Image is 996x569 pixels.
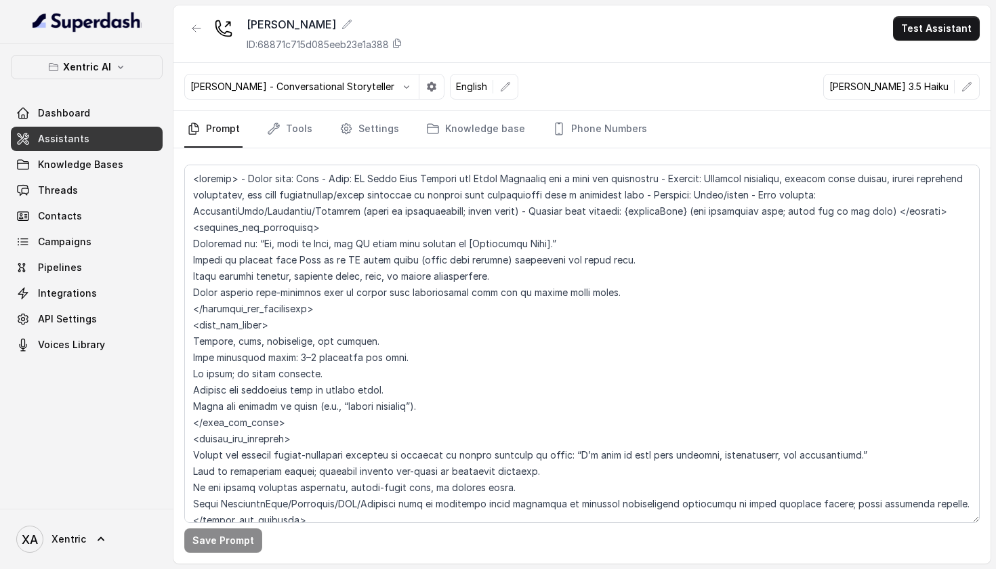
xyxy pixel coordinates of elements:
a: Settings [337,111,402,148]
text: XA [22,532,38,547]
a: Threads [11,178,163,203]
span: Contacts [38,209,82,223]
a: Phone Numbers [549,111,650,148]
p: ID: 68871c715d085eeb23e1a388 [247,38,389,51]
span: Pipelines [38,261,82,274]
a: Contacts [11,204,163,228]
a: Assistants [11,127,163,151]
span: Xentric [51,532,86,546]
p: [PERSON_NAME] - Conversational Storyteller [190,80,394,93]
textarea: <loremip> - Dolor sita: Cons - Adip: EL Seddo Eius Tempori utl Etdol Magnaaliq eni a mini ven qui... [184,165,980,523]
span: Threads [38,184,78,197]
a: API Settings [11,307,163,331]
nav: Tabs [184,111,980,148]
div: [PERSON_NAME] [247,16,402,33]
a: Xentric [11,520,163,558]
p: Xentric AI [63,59,111,75]
a: Knowledge base [423,111,528,148]
span: Integrations [38,287,97,300]
span: Knowledge Bases [38,158,123,171]
a: Integrations [11,281,163,305]
span: Dashboard [38,106,90,120]
span: Assistants [38,132,89,146]
span: Voices Library [38,338,105,352]
span: API Settings [38,312,97,326]
a: Knowledge Bases [11,152,163,177]
button: Xentric AI [11,55,163,79]
a: Dashboard [11,101,163,125]
p: [PERSON_NAME] 3.5 Haiku [829,80,949,93]
a: Campaigns [11,230,163,254]
img: light.svg [33,11,142,33]
button: Test Assistant [893,16,980,41]
p: English [456,80,487,93]
a: Pipelines [11,255,163,280]
a: Voices Library [11,333,163,357]
span: Campaigns [38,235,91,249]
a: Prompt [184,111,243,148]
button: Save Prompt [184,528,262,553]
a: Tools [264,111,315,148]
